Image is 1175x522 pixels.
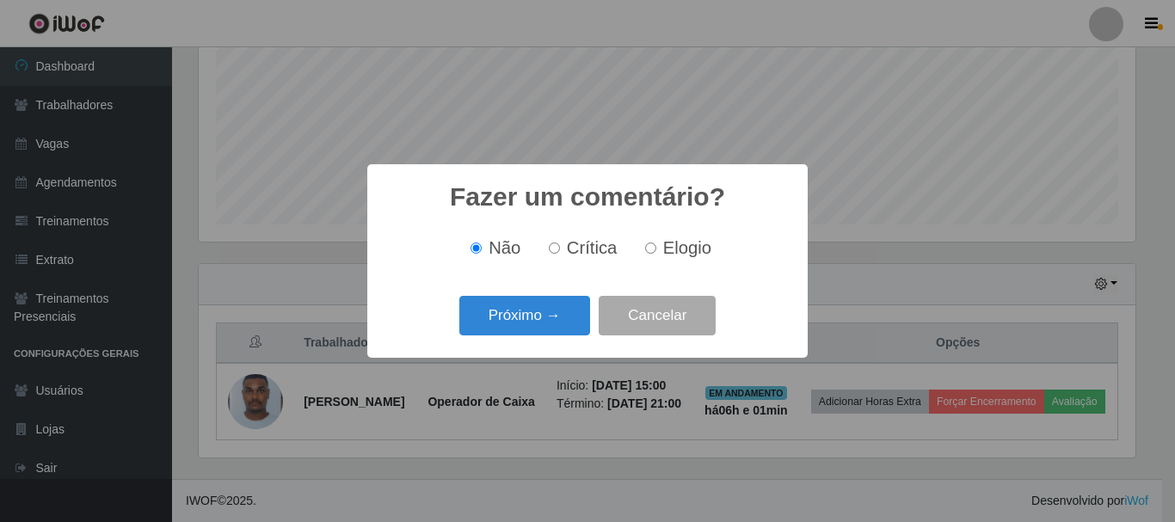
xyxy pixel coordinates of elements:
button: Cancelar [599,296,716,336]
span: Não [489,238,520,257]
input: Crítica [549,243,560,254]
span: Crítica [567,238,618,257]
input: Elogio [645,243,656,254]
input: Não [471,243,482,254]
h2: Fazer um comentário? [450,181,725,212]
button: Próximo → [459,296,590,336]
span: Elogio [663,238,711,257]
